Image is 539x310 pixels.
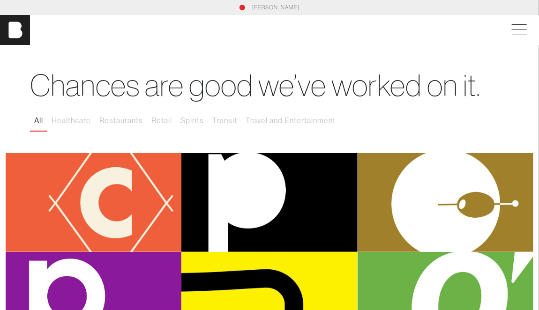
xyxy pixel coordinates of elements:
button: Transit [208,111,241,131]
button: Spirits [176,111,208,131]
button: Retail [147,111,176,131]
button: Travel and Entertainment [241,111,340,131]
button: Healthcare [47,111,95,131]
button: All [30,111,47,131]
button: Restaurants [95,111,147,131]
a: [PERSON_NAME] [252,3,299,12]
h1: Chances are good we’ve worked on it. [30,67,509,103]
